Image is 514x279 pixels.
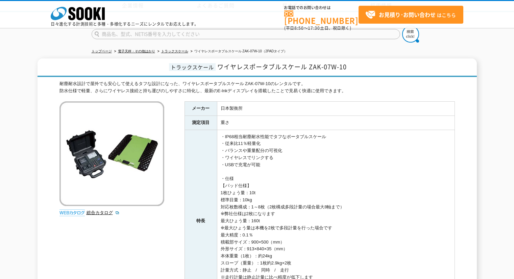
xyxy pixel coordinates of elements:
[92,29,400,39] input: 商品名、型式、NETIS番号を入力してください
[308,25,320,31] span: 17:30
[284,10,359,24] a: [PHONE_NUMBER]
[284,6,359,10] span: お電話でのお問い合わせは
[185,116,217,130] th: 測定項目
[284,25,351,31] span: (平日 ～ 土日、祝日除く)
[217,116,455,130] td: 重さ
[118,49,155,53] a: 電子天秤・その他はかり
[294,25,304,31] span: 8:50
[51,22,199,26] p: 日々進化する計測技術と多種・多様化するニーズにレンタルでお応えします。
[59,80,455,95] div: 耐塵耐水設計で屋外でも安心して使えるタフな設計になった、ワイヤレスポータブルスケール ZAK-07W-10のレンタルです。 防水仕様で軽量、さらにワイヤレス接続と持ち運びのしやすさに特化し、最新...
[161,49,188,53] a: トラックスケール
[189,48,288,55] li: ワイヤレスポータブルスケール ZAK-07W-10（2PADタイプ）
[379,10,436,19] strong: お見積り･お問い合わせ
[217,101,455,116] td: 日本製衡所
[92,49,112,53] a: トップページ
[87,210,120,215] a: 総合カタログ
[185,101,217,116] th: メーカー
[359,6,463,24] a: お見積り･お問い合わせはこちら
[169,63,216,71] span: トラックスケール
[59,209,85,216] img: webカタログ
[402,26,419,43] img: btn_search.png
[217,62,347,71] span: ワイヤレスポータブルスケール ZAK-07W-10
[59,101,164,206] img: ワイヤレスポータブルスケール ZAK-07W-10（2PADタイプ）
[365,10,456,20] span: はこちら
